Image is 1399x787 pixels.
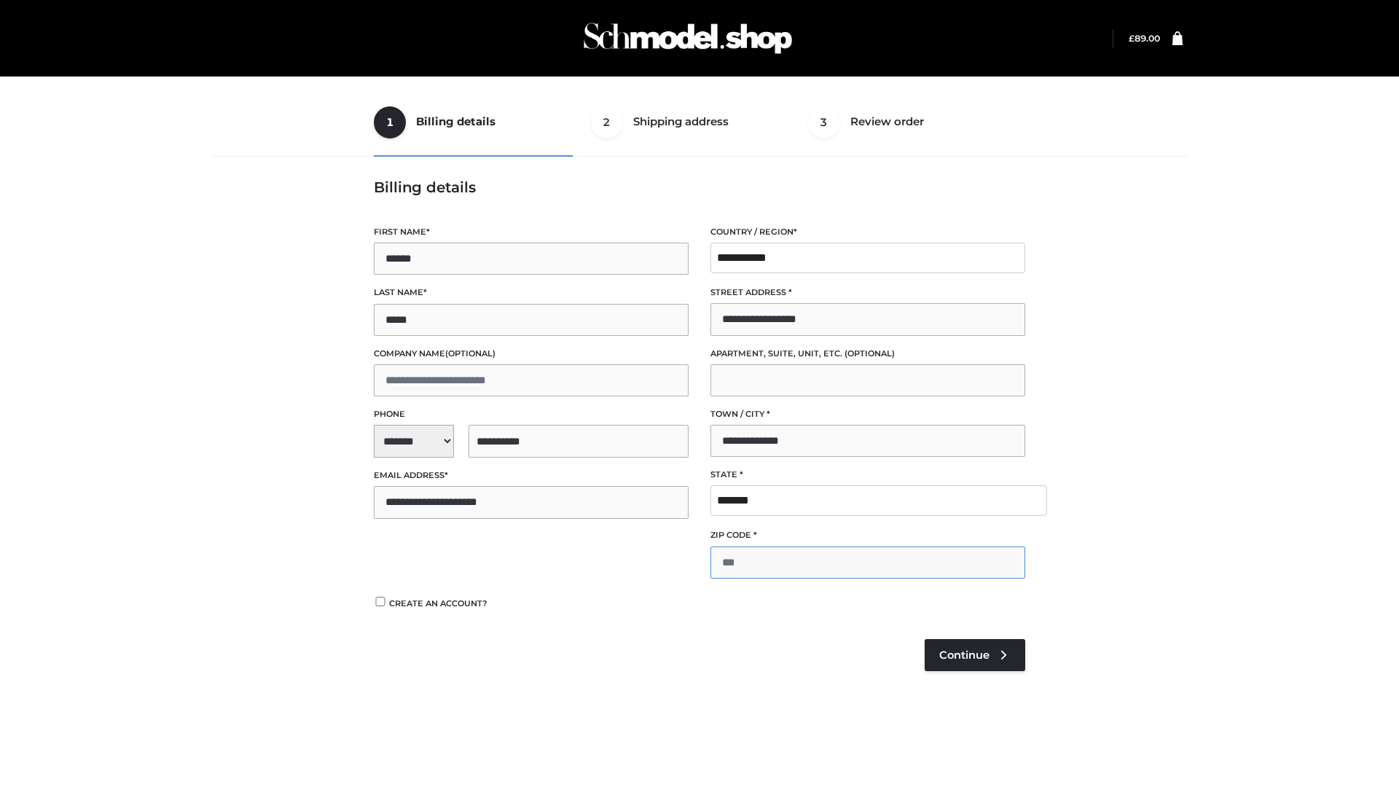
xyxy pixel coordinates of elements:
label: Country / Region [710,225,1025,239]
label: Email address [374,469,689,482]
input: Create an account? [374,597,387,606]
label: Apartment, suite, unit, etc. [710,347,1025,361]
label: Town / City [710,407,1025,421]
img: Schmodel Admin 964 [579,9,797,67]
h3: Billing details [374,179,1025,196]
span: Create an account? [389,598,487,608]
label: ZIP Code [710,528,1025,542]
a: £89.00 [1129,33,1160,44]
label: Last name [374,286,689,299]
a: Continue [925,639,1025,671]
span: Continue [939,649,990,662]
bdi: 89.00 [1129,33,1160,44]
label: Phone [374,407,689,421]
label: First name [374,225,689,239]
span: (optional) [445,348,495,359]
label: Company name [374,347,689,361]
label: Street address [710,286,1025,299]
span: £ [1129,33,1135,44]
label: State [710,468,1025,482]
span: (optional) [845,348,895,359]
